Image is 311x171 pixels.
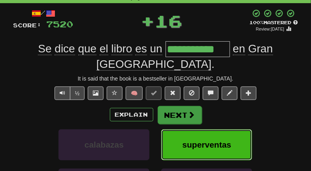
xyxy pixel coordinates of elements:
[158,106,202,124] button: Next
[135,42,147,55] span: es
[111,42,132,55] span: libro
[70,86,85,100] button: ½
[13,75,298,83] div: It is said that the book is a bestseller in [GEOGRAPHIC_DATA].
[38,42,51,55] span: Se
[165,86,181,100] button: Reset to 0% Mastered (alt+r)
[155,11,182,31] span: 16
[47,19,74,29] span: 7520
[250,20,264,25] span: 100 %
[146,86,162,100] button: Set this sentence to 100% Mastered (alt+m)
[13,22,42,29] span: Score:
[250,19,298,26] div: Mastered
[222,86,237,100] button: Edit sentence (alt+d)
[241,86,256,100] button: Add to collection (alt+a)
[55,42,75,55] span: dice
[58,129,149,160] button: calabazas
[256,27,285,31] small: Review: [DATE]
[203,86,219,100] button: Discuss sentence (alt+u)
[55,86,70,100] button: Play sentence audio (ctl+space)
[13,9,74,19] div: /
[110,108,153,121] button: Explain
[100,42,108,55] span: el
[88,86,104,100] button: Show image (alt+x)
[161,129,252,160] button: superventas
[248,42,273,55] span: Gran
[183,140,232,149] span: superventas
[78,42,97,55] span: que
[184,86,200,100] button: Ignore sentence (alt+i)
[96,42,273,71] span: .
[150,42,162,55] span: un
[126,86,143,100] button: 🧠
[96,58,211,71] span: [GEOGRAPHIC_DATA]
[107,86,123,100] button: Favorite sentence (alt+f)
[141,9,155,33] span: +
[233,42,245,55] span: en
[85,140,124,149] span: calabazas
[53,86,85,100] div: Text-to-speech controls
